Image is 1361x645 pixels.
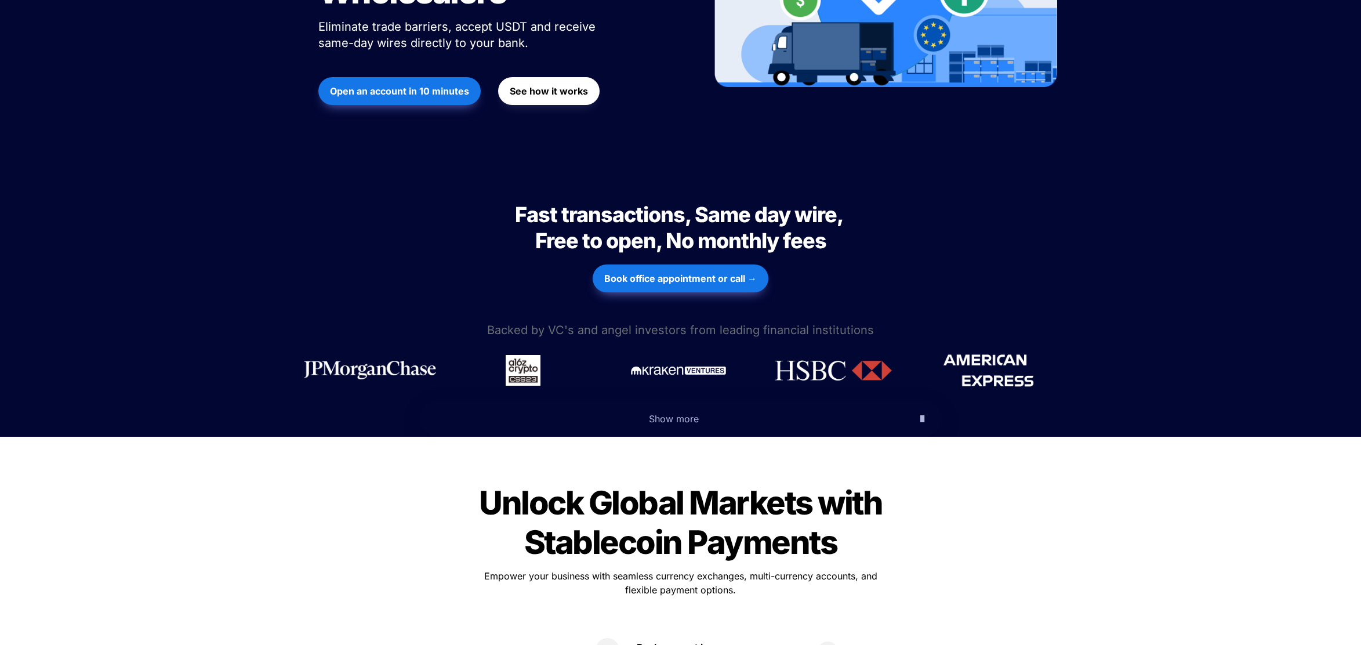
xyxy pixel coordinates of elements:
a: Open an account in 10 minutes [318,71,481,111]
span: Fast transactions, Same day wire, Free to open, No monthly fees [515,202,847,253]
a: Book office appointment or call → [593,259,768,298]
strong: See how it works [510,85,588,97]
span: Show more [649,413,699,425]
span: Backed by VC's and angel investors from leading financial institutions [487,323,874,337]
a: See how it works [498,71,600,111]
strong: Open an account in 10 minutes [330,85,469,97]
strong: Book office appointment or call → [604,273,757,284]
button: Open an account in 10 minutes [318,77,481,105]
span: Unlock Global Markets with Stablecoin Payments [479,483,888,562]
span: Empower your business with seamless currency exchanges, multi-currency accounts, and flexible pay... [484,570,880,596]
span: Eliminate trade barriers, accept USDT and receive same-day wires directly to your bank. [318,20,599,50]
button: Show more [420,401,942,437]
button: See how it works [498,77,600,105]
button: Book office appointment or call → [593,264,768,292]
